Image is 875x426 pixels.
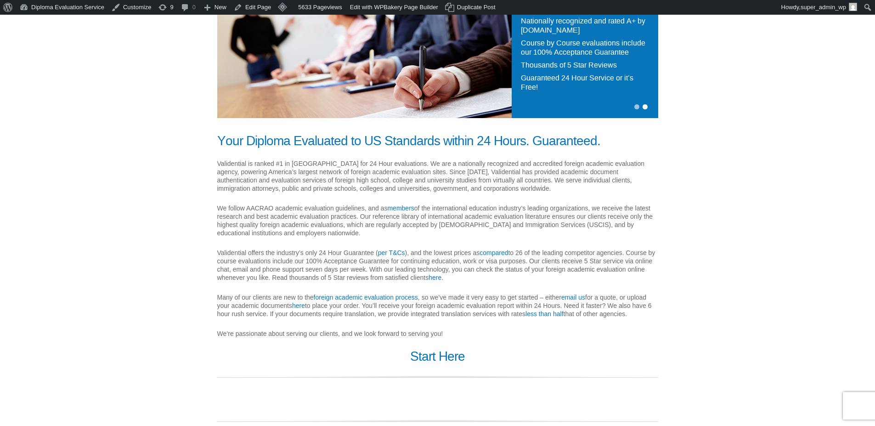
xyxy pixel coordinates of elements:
[292,302,305,309] a: here
[217,329,658,338] p: We’re passionate about serving our clients, and we look forward to serving you!
[217,249,658,282] p: Validential offers the industry’s only 24 Hour Guarantee ( ), and the lowest prices as to 26 of t...
[314,294,418,301] a: foreign academic evaluation process
[410,349,465,364] a: Start Here
[643,104,649,110] a: 2
[521,35,649,57] h4: Course by Course evaluations include our 100% Acceptance Guarantee
[521,13,649,35] h4: Nationally recognized and rated A+ by [DOMAIN_NAME]
[634,104,641,110] a: 1
[217,134,658,148] h1: Your Diploma Evaluated to US Standards within 24 Hours. Guaranteed.
[525,310,564,318] a: less than half
[217,204,658,237] p: We follow AACRAO academic evaluation guidelines, and as of the international education industry’s...
[561,294,585,301] a: email us
[429,274,441,281] a: here
[521,57,649,70] h4: Thousands of 5 Star Reviews
[521,70,649,92] h4: Guaranteed 24 Hour Service or it’s Free!
[217,159,658,193] p: Validential is ranked #1 in [GEOGRAPHIC_DATA] for 24 Hour evaluations. We are a nationally recogn...
[480,249,508,256] a: compared
[801,4,846,11] span: super_admin_wp
[378,249,405,256] a: per T&Cs
[217,293,658,318] p: Many of our clients are new to the , so we’ve made it very easy to get started – either for a quo...
[387,204,414,212] a: members
[695,98,875,426] iframe: LiveChat chat widget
